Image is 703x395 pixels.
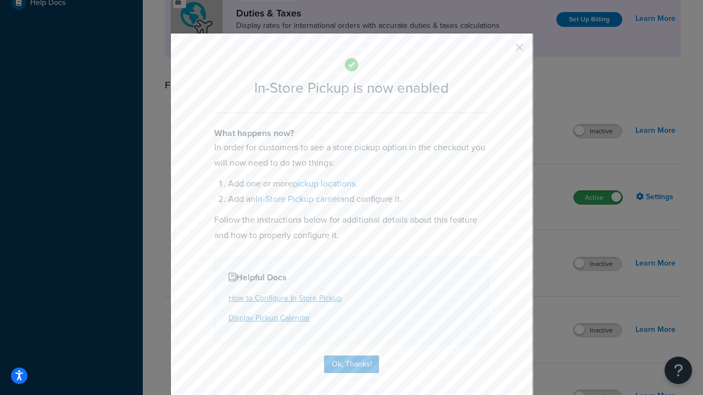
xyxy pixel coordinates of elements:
h4: What happens now? [214,127,489,140]
a: In-Store Pickup carrier [255,193,340,205]
p: Follow the instructions below for additional details about this feature and how to properly confi... [214,212,489,243]
li: Add an and configure it. [228,191,489,207]
p: In order for customers to see a store pickup option in the checkout you will now need to do two t... [214,140,489,171]
a: How to Configure In-Store Pickup [228,292,342,304]
h2: In-Store Pickup is now enabled [214,80,489,96]
h4: Helpful Docs [228,271,475,284]
a: pickup locations [293,177,355,190]
li: Add one or more . [228,176,489,191]
a: Display Pickup Calendar [228,312,310,324]
button: Ok, Thanks! [324,356,379,373]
